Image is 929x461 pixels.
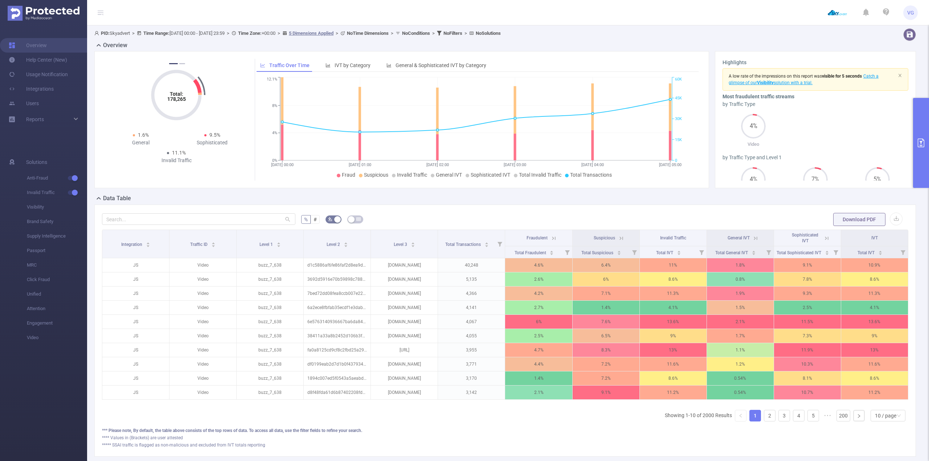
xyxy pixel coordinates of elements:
div: Sort [484,241,489,246]
i: icon: caret-up [344,241,348,243]
p: JS [102,258,169,272]
p: [URL] [371,343,438,357]
tspan: Total: [170,91,183,97]
span: > [275,30,282,36]
p: 7.8% [774,272,841,286]
li: 3 [778,410,790,421]
div: Sort [825,250,829,254]
i: icon: caret-down [617,252,621,254]
span: Total Transactions [445,242,482,247]
b: No Conditions [402,30,430,36]
p: [DOMAIN_NAME] [371,386,438,399]
div: Sort [146,241,150,246]
p: Video [169,272,236,286]
a: Users [9,96,39,111]
div: Sort [549,250,554,254]
input: Search... [102,213,295,225]
p: JS [102,357,169,371]
p: JS [102,329,169,343]
tspan: 30K [675,117,682,122]
i: icon: caret-up [617,250,621,252]
p: buzz_7_638 [237,272,303,286]
h3: Highlights [723,59,908,66]
a: 1 [750,410,761,421]
p: 1.1% [707,343,774,357]
tspan: [DATE] 01:00 [349,162,371,167]
i: icon: caret-down [550,252,554,254]
p: 7.3% [774,329,841,343]
tspan: 60K [675,77,682,82]
p: 4.2% [505,287,572,300]
p: 11.2% [640,386,707,399]
span: 4% [741,177,766,182]
span: 9.5% [209,132,220,138]
span: % [304,217,308,222]
span: Sophisticated IVT [471,172,510,178]
b: PID: [101,30,110,36]
b: Visibility [757,80,774,85]
p: 6e5763140936667ba6da84a2d20640a8 [304,315,371,329]
p: 8.6% [841,272,908,286]
li: Next 5 Pages [822,410,834,421]
h2: Data Table [103,194,131,203]
p: 10.7% [774,386,841,399]
span: Level 1 [259,242,274,247]
li: 1 [749,410,761,421]
button: 1 [169,63,178,64]
p: 11.6% [841,357,908,371]
span: 4% [741,123,766,129]
p: 8.1% [774,371,841,385]
span: Anti-Fraud [27,171,87,185]
tspan: [DATE] 02:00 [426,162,449,167]
span: 7% [803,177,828,182]
p: buzz_7_638 [237,386,303,399]
span: > [462,30,469,36]
span: General IVT [728,235,750,240]
span: Passport [27,243,87,258]
i: icon: caret-down [212,244,216,246]
i: icon: caret-down [344,244,348,246]
p: 6% [573,272,639,286]
span: Total Suspicious [581,250,614,255]
p: 4.1% [640,301,707,314]
p: [DOMAIN_NAME] [371,315,438,329]
b: No Filters [443,30,462,36]
span: VG [907,5,914,20]
a: 4 [793,410,804,421]
i: icon: left [738,413,743,418]
i: icon: user [94,31,101,36]
p: JS [102,315,169,329]
a: Overview [9,38,47,53]
p: 2.1% [505,386,572,399]
div: General [105,139,176,147]
p: 4.4% [505,357,572,371]
p: Video [169,357,236,371]
span: Click Fraud [27,272,87,287]
i: icon: bar-chart [326,63,331,68]
p: Video [169,343,236,357]
span: IVT [871,235,878,240]
p: 11.6% [640,357,707,371]
span: 1.6% [138,132,149,138]
span: Total IVT [656,250,674,255]
p: 4,067 [438,315,505,329]
span: Invalid Traffic [27,185,87,200]
span: Sophisticated IVT [792,232,818,243]
p: 0.8% [707,272,774,286]
p: 3,955 [438,343,505,357]
p: 13% [640,343,707,357]
tspan: 12.1% [267,77,277,82]
li: 200 [836,410,850,421]
a: Reports [26,112,44,127]
div: Sophisticated [176,139,248,147]
a: 5 [808,410,819,421]
div: 10 / page [875,410,896,421]
span: Total Transactions [570,172,612,178]
span: Traffic Over Time [269,62,310,68]
b: No Time Dimensions [347,30,389,36]
span: Level 2 [327,242,341,247]
tspan: 0% [272,158,277,163]
p: Video [169,258,236,272]
span: Total Fraudulent [515,250,547,255]
p: 2.1% [707,315,774,329]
